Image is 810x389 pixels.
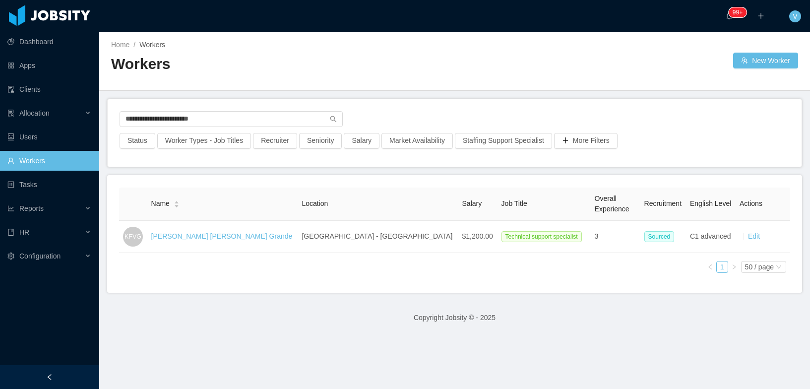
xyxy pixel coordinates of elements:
[253,133,297,149] button: Recruiter
[644,199,682,207] span: Recruitment
[174,200,179,203] i: icon: caret-up
[151,198,170,209] span: Name
[7,79,91,99] a: icon: auditClients
[7,127,91,147] a: icon: robotUsers
[120,133,155,149] button: Status
[644,231,675,242] span: Sourced
[99,301,810,335] footer: Copyright Jobsity © - 2025
[299,133,342,149] button: Seniority
[157,133,251,149] button: Worker Types - Job Titles
[462,199,482,207] span: Salary
[19,252,61,260] span: Configuration
[745,261,774,272] div: 50 / page
[174,203,179,206] i: icon: caret-down
[726,12,733,19] i: icon: bell
[729,7,747,17] sup: 348
[7,205,14,212] i: icon: line-chart
[133,41,135,49] span: /
[174,199,180,206] div: Sort
[717,261,728,272] a: 1
[7,229,14,236] i: icon: book
[690,199,731,207] span: English Level
[591,221,640,253] td: 3
[776,264,782,271] i: icon: down
[7,253,14,259] i: icon: setting
[501,231,582,242] span: Technical support specialist
[716,261,728,273] li: 1
[731,264,737,270] i: icon: right
[298,221,458,253] td: [GEOGRAPHIC_DATA] - [GEOGRAPHIC_DATA]
[733,53,798,68] button: icon: usergroup-addNew Worker
[111,54,455,74] h2: Workers
[125,228,141,246] span: KFVG
[381,133,453,149] button: Market Availability
[111,41,129,49] a: Home
[330,116,337,123] i: icon: search
[554,133,618,149] button: icon: plusMore Filters
[7,175,91,194] a: icon: profileTasks
[7,56,91,75] a: icon: appstoreApps
[644,232,679,240] a: Sourced
[151,232,293,240] a: [PERSON_NAME] [PERSON_NAME] Grande
[344,133,379,149] button: Salary
[707,264,713,270] i: icon: left
[302,199,328,207] span: Location
[501,199,527,207] span: Job Title
[19,204,44,212] span: Reports
[19,109,50,117] span: Allocation
[455,133,552,149] button: Staffing Support Specialist
[7,110,14,117] i: icon: solution
[139,41,165,49] span: Workers
[748,232,760,240] a: Edit
[740,199,762,207] span: Actions
[462,232,493,240] span: $1,200.00
[686,221,736,253] td: C1 advanced
[757,12,764,19] i: icon: plus
[793,10,797,22] span: V
[595,194,629,213] span: Overall Experience
[7,151,91,171] a: icon: userWorkers
[7,32,91,52] a: icon: pie-chartDashboard
[19,228,29,236] span: HR
[704,261,716,273] li: Previous Page
[728,261,740,273] li: Next Page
